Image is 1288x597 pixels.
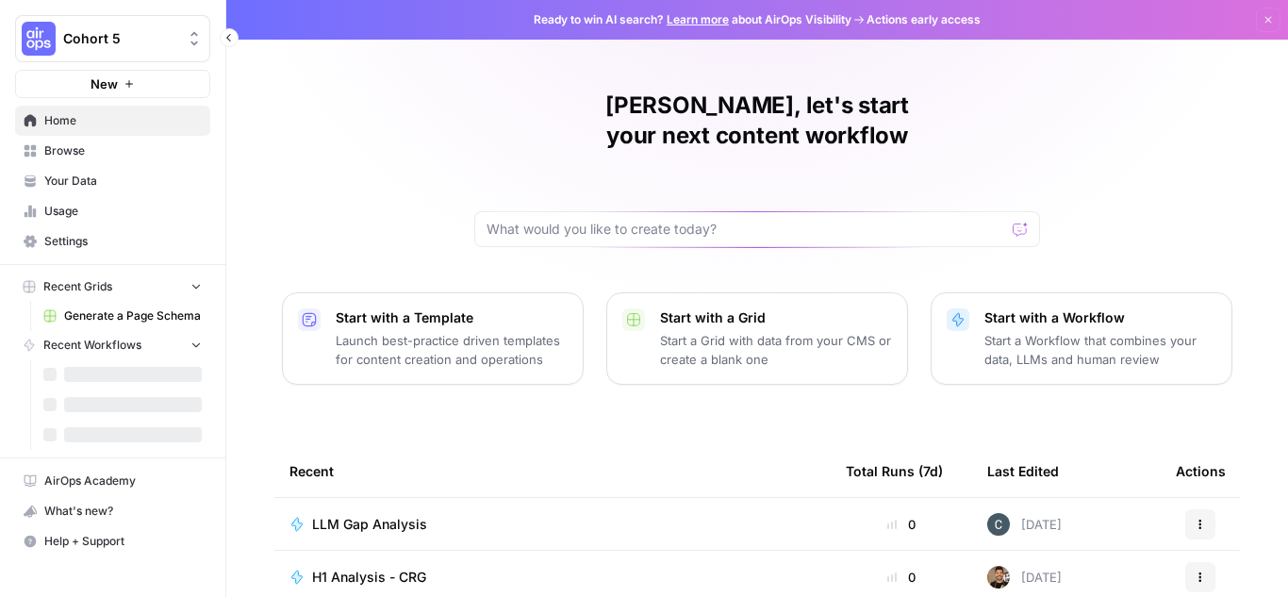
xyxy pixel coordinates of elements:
[289,515,816,534] a: LLM Gap Analysis
[660,308,892,327] p: Start with a Grid
[282,292,584,385] button: Start with a TemplateLaunch best-practice driven templates for content creation and operations
[15,331,210,359] button: Recent Workflows
[487,220,1005,239] input: What would you like to create today?
[44,473,202,489] span: AirOps Academy
[22,22,56,56] img: Cohort 5 Logo
[15,496,210,526] button: What's new?
[15,226,210,257] a: Settings
[15,166,210,196] a: Your Data
[44,112,202,129] span: Home
[606,292,908,385] button: Start with a GridStart a Grid with data from your CMS or create a blank one
[15,136,210,166] a: Browse
[289,445,816,497] div: Recent
[336,308,568,327] p: Start with a Template
[15,466,210,496] a: AirOps Academy
[44,533,202,550] span: Help + Support
[44,203,202,220] span: Usage
[64,307,202,324] span: Generate a Page Schema
[987,566,1010,589] img: 36rz0nf6lyfqsoxlb67712aiq2cf
[987,513,1010,536] img: 9zdwb908u64ztvdz43xg4k8su9w3
[312,515,427,534] span: LLM Gap Analysis
[846,445,943,497] div: Total Runs (7d)
[667,12,729,26] a: Learn more
[15,70,210,98] button: New
[336,331,568,369] p: Launch best-practice driven templates for content creation and operations
[44,233,202,250] span: Settings
[987,513,1062,536] div: [DATE]
[15,15,210,62] button: Workspace: Cohort 5
[16,497,209,525] div: What's new?
[44,173,202,190] span: Your Data
[846,515,957,534] div: 0
[312,568,426,587] span: H1 Analysis - CRG
[15,273,210,301] button: Recent Grids
[1176,445,1226,497] div: Actions
[984,331,1216,369] p: Start a Workflow that combines your data, LLMs and human review
[15,106,210,136] a: Home
[43,337,141,354] span: Recent Workflows
[15,526,210,556] button: Help + Support
[931,292,1232,385] button: Start with a WorkflowStart a Workflow that combines your data, LLMs and human review
[984,308,1216,327] p: Start with a Workflow
[43,278,112,295] span: Recent Grids
[15,196,210,226] a: Usage
[289,568,816,587] a: H1 Analysis - CRG
[987,566,1062,589] div: [DATE]
[987,445,1059,497] div: Last Edited
[91,75,118,93] span: New
[474,91,1040,151] h1: [PERSON_NAME], let's start your next content workflow
[44,142,202,159] span: Browse
[660,331,892,369] p: Start a Grid with data from your CMS or create a blank one
[846,568,957,587] div: 0
[63,29,177,48] span: Cohort 5
[534,11,851,28] span: Ready to win AI search? about AirOps Visibility
[35,301,210,331] a: Generate a Page Schema
[867,11,981,28] span: Actions early access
